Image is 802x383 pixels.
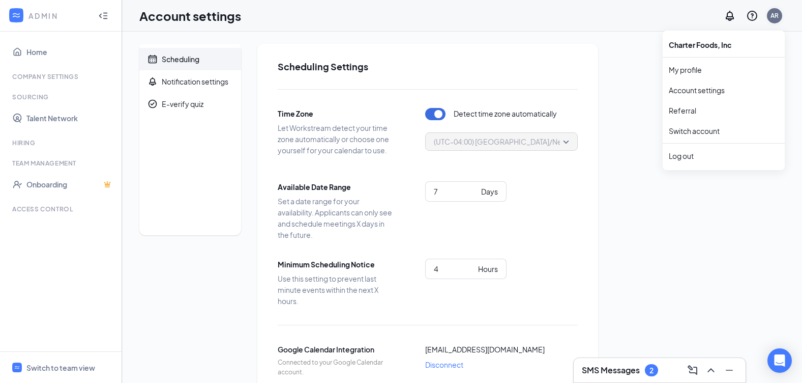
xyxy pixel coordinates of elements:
[12,159,111,168] div: Team Management
[139,93,241,115] a: CheckmarkCircleE-verify quiz
[26,108,113,128] a: Talent Network
[139,48,241,70] a: CalendarScheduling
[478,263,498,275] div: Hours
[425,359,463,370] span: Disconnect
[278,358,395,377] span: Connected to your Google Calendar account.
[663,35,785,55] div: Charter Foods, Inc
[14,364,20,371] svg: WorkstreamLogo
[649,366,654,375] div: 2
[767,348,792,373] div: Open Intercom Messenger
[162,54,199,64] div: Scheduling
[147,76,158,87] svg: Bell
[278,259,395,270] span: Minimum Scheduling Notice
[425,344,545,355] span: [EMAIL_ADDRESS][DOMAIN_NAME]
[12,72,111,81] div: Company Settings
[162,99,203,109] div: E-verify quiz
[746,10,758,22] svg: QuestionInfo
[454,108,557,120] span: Detect time zone automatically
[705,364,717,376] svg: ChevronUp
[26,42,113,62] a: Home
[139,7,241,24] h1: Account settings
[685,362,701,378] button: ComposeMessage
[278,273,395,307] span: Use this setting to prevent last minute events within the next X hours.
[28,11,89,21] div: ADMIN
[434,134,636,149] span: (UTC-04:00) [GEOGRAPHIC_DATA]/New_York - Eastern Time
[724,10,736,22] svg: Notifications
[278,108,395,119] span: Time Zone
[26,174,113,195] a: OnboardingCrown
[278,122,395,156] span: Let Workstream detect your time zone automatically or choose one yourself for your calendar to use.
[12,205,111,213] div: Access control
[147,99,158,109] svg: CheckmarkCircle
[278,196,395,240] span: Set a date range for your availability. Applicants can only see and schedule meetings X days in t...
[278,60,578,73] h2: Scheduling Settings
[278,344,395,355] span: Google Calendar Integration
[669,105,779,116] a: Referral
[12,93,111,101] div: Sourcing
[278,181,395,193] span: Available Date Range
[723,364,735,376] svg: Minimize
[162,76,228,87] div: Notification settings
[770,11,779,20] div: AR
[669,85,779,95] a: Account settings
[481,186,498,197] div: Days
[147,54,158,64] svg: Calendar
[669,126,720,135] a: Switch account
[26,363,95,373] div: Switch to team view
[703,362,719,378] button: ChevronUp
[98,11,108,21] svg: Collapse
[669,65,779,75] a: My profile
[669,151,779,161] div: Log out
[12,139,111,147] div: Hiring
[582,365,640,376] h3: SMS Messages
[687,364,699,376] svg: ComposeMessage
[139,70,241,93] a: BellNotification settings
[11,10,21,20] svg: WorkstreamLogo
[721,362,737,378] button: Minimize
